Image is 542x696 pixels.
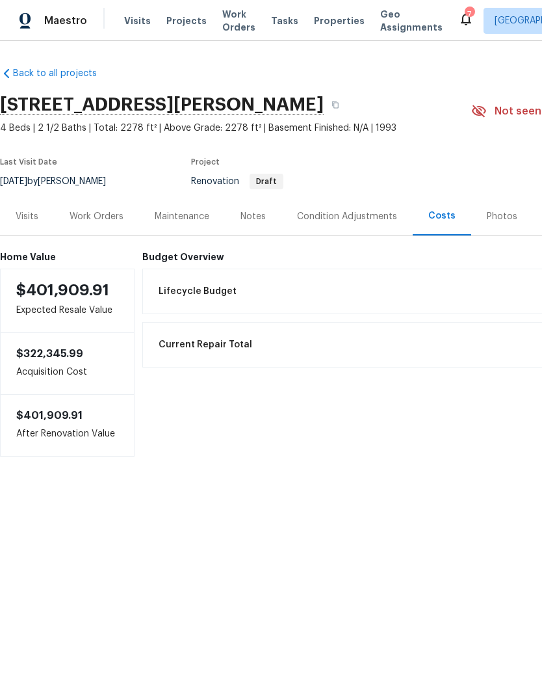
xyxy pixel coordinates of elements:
button: Copy Address [324,93,347,116]
span: Renovation [191,177,283,186]
div: Condition Adjustments [297,210,397,223]
span: Projects [166,14,207,27]
div: Costs [428,209,456,222]
div: Maintenance [155,210,209,223]
span: Lifecycle Budget [159,285,237,298]
span: Current Repair Total [159,338,252,351]
div: 7 [465,8,474,21]
span: $322,345.99 [16,349,83,359]
span: $401,909.91 [16,410,83,421]
div: Photos [487,210,517,223]
span: Geo Assignments [380,8,443,34]
div: Work Orders [70,210,123,223]
span: Properties [314,14,365,27]
span: Visits [124,14,151,27]
span: Draft [251,178,282,185]
span: Project [191,158,220,166]
div: Notes [240,210,266,223]
span: $401,909.91 [16,282,109,298]
span: Maestro [44,14,87,27]
span: Tasks [271,16,298,25]
span: Work Orders [222,8,255,34]
div: Visits [16,210,38,223]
